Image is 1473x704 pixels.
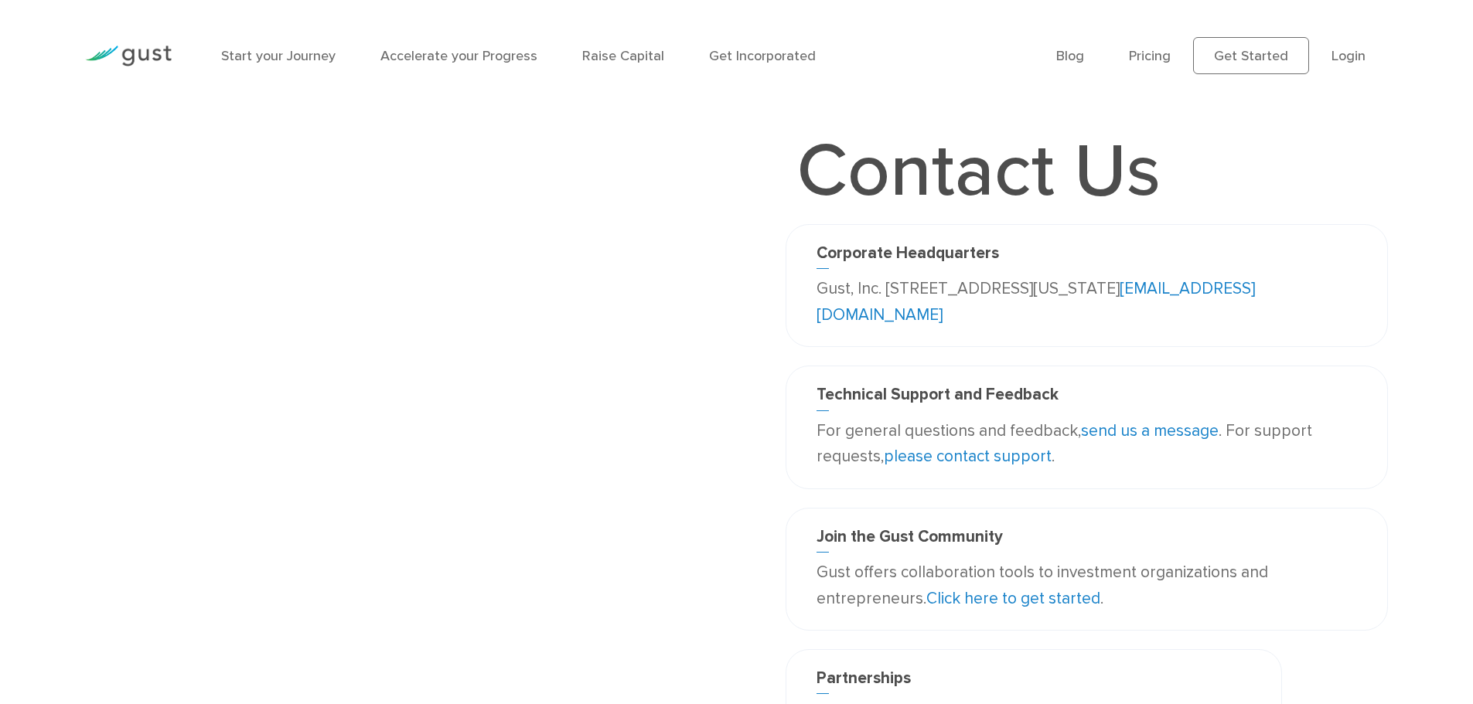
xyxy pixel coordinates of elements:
[1081,421,1219,440] a: send us a message
[709,48,816,64] a: Get Incorporated
[884,447,1052,466] a: please contact support
[817,243,1357,269] h3: Corporate Headquarters
[817,559,1357,611] p: Gust offers collaboration tools to investment organizations and entrepreneurs. .
[85,46,172,66] img: Gust Logo
[926,589,1100,608] a: Click here to get started
[786,134,1172,209] h1: Contact Us
[817,385,1357,410] h3: Technical Support and Feedback
[1193,37,1309,74] a: Get Started
[380,48,537,64] a: Accelerate your Progress
[582,48,664,64] a: Raise Capital
[817,527,1357,553] h3: Join the Gust Community
[817,279,1255,325] a: [EMAIL_ADDRESS][DOMAIN_NAME]
[1331,48,1366,64] a: Login
[817,418,1357,470] p: For general questions and feedback, . For support requests, .
[817,276,1357,328] p: Gust, Inc. [STREET_ADDRESS][US_STATE]
[221,48,336,64] a: Start your Journey
[1056,48,1084,64] a: Blog
[817,668,1251,694] h3: Partnerships
[1129,48,1171,64] a: Pricing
